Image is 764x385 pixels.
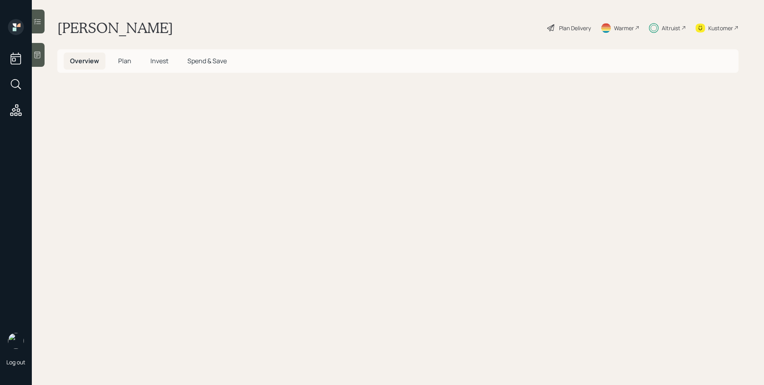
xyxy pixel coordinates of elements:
span: Plan [118,56,131,65]
span: Overview [70,56,99,65]
span: Invest [150,56,168,65]
h1: [PERSON_NAME] [57,19,173,37]
div: Log out [6,358,25,366]
div: Warmer [614,24,634,32]
div: Altruist [662,24,680,32]
img: james-distasi-headshot.png [8,333,24,349]
div: Kustomer [708,24,733,32]
div: Plan Delivery [559,24,591,32]
span: Spend & Save [187,56,227,65]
